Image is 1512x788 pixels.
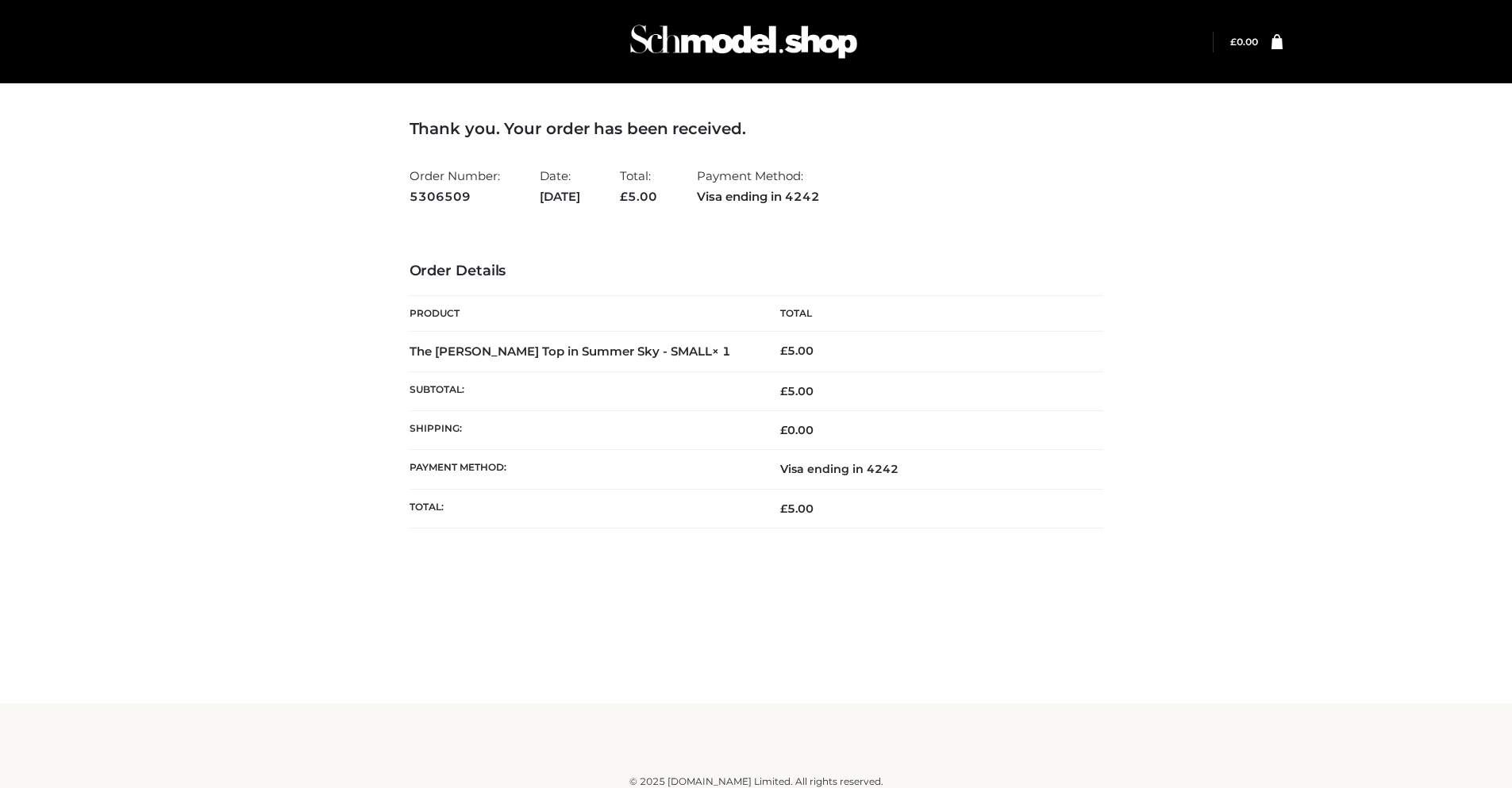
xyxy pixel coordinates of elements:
[625,10,863,73] img: Schmodel Admin 964
[1230,36,1258,48] a: £0.00
[410,450,756,489] th: Payment method:
[410,296,756,332] th: Product
[697,162,820,210] li: Payment Method:
[410,489,756,528] th: Total:
[780,502,787,516] span: £
[410,344,731,359] strong: The [PERSON_NAME] Top in Summer Sky - SMALL
[540,186,580,207] strong: [DATE]
[1230,36,1258,48] bdi: 0.00
[620,189,628,204] span: £
[780,384,787,398] span: £
[712,344,731,359] strong: × 1
[780,344,787,358] span: £
[780,423,814,437] bdi: 0.00
[620,189,657,204] span: 5.00
[410,162,500,210] li: Order Number:
[620,162,657,210] li: Total:
[410,263,1103,280] h3: Order Details
[410,119,1103,138] h3: Thank you. Your order has been received.
[410,186,500,207] strong: 5306509
[697,186,820,207] strong: Visa ending in 4242
[756,296,1103,332] th: Total
[540,162,580,210] li: Date:
[1230,36,1237,48] span: £
[780,384,814,398] span: 5.00
[780,502,814,516] span: 5.00
[410,371,756,410] th: Subtotal:
[780,423,787,437] span: £
[780,344,814,358] bdi: 5.00
[410,411,756,450] th: Shipping:
[756,450,1103,489] td: Visa ending in 4242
